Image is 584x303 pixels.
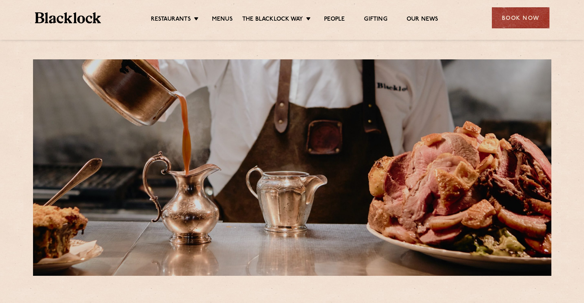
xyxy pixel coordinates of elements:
[324,16,345,24] a: People
[492,7,549,28] div: Book Now
[151,16,191,24] a: Restaurants
[407,16,438,24] a: Our News
[212,16,233,24] a: Menus
[35,12,101,23] img: BL_Textured_Logo-footer-cropped.svg
[364,16,387,24] a: Gifting
[242,16,303,24] a: The Blacklock Way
